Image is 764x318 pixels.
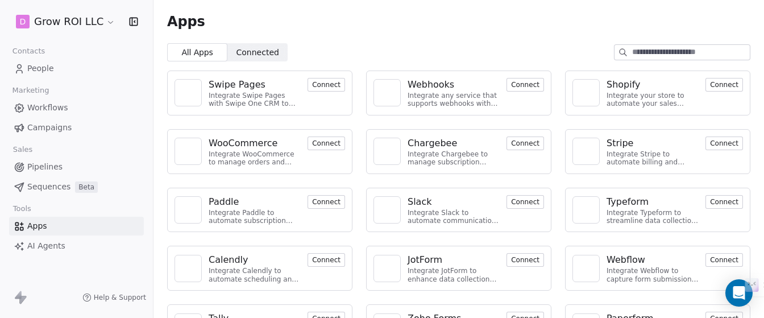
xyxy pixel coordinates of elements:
button: DGrow ROI LLC [14,12,118,31]
a: Apps [9,217,144,236]
span: Campaigns [27,122,72,134]
a: NA [175,255,202,282]
a: Swipe Pages [209,78,301,92]
a: Calendly [209,253,301,267]
a: Connect [506,254,544,265]
a: NA [373,79,401,106]
div: Integrate WooCommerce to manage orders and customer data [209,150,301,167]
img: NA [578,260,595,277]
a: Connect [308,79,345,90]
img: NA [379,143,396,160]
img: NA [379,201,396,218]
div: Integrate Calendly to automate scheduling and event management. [209,267,301,283]
a: NA [175,196,202,224]
button: Connect [308,195,345,209]
a: Connect [506,138,544,148]
div: Typeform [607,195,649,209]
div: Integrate Typeform to streamline data collection and customer engagement. [607,209,699,225]
div: Integrate Chargebee to manage subscription billing and customer data. [408,150,500,167]
a: Shopify [607,78,699,92]
div: Paddle [209,195,239,209]
button: Connect [308,78,345,92]
a: Connect [308,254,345,265]
div: Webhooks [408,78,454,92]
div: Integrate Slack to automate communication and collaboration. [408,209,500,225]
button: Connect [308,253,345,267]
a: Campaigns [9,118,144,137]
a: NA [373,196,401,224]
span: Grow ROI LLC [34,14,103,29]
a: Connect [705,254,743,265]
button: Connect [506,195,544,209]
a: NA [175,79,202,106]
span: Apps [167,13,205,30]
a: Webflow [607,253,699,267]
div: Chargebee [408,137,457,150]
button: Connect [705,253,743,267]
a: Typeform [607,195,699,209]
a: Connect [506,79,544,90]
span: Contacts [7,43,50,60]
div: Swipe Pages [209,78,265,92]
div: Integrate Stripe to automate billing and payments. [607,150,699,167]
span: Sales [8,141,38,158]
a: WooCommerce [209,137,301,150]
div: WooCommerce [209,137,277,150]
button: Connect [506,253,544,267]
img: NA [379,260,396,277]
a: SequencesBeta [9,177,144,196]
div: JotForm [408,253,442,267]
div: Integrate any service that supports webhooks with Swipe One to capture and automate data workflows. [408,92,500,108]
img: NA [578,143,595,160]
button: Connect [705,78,743,92]
button: Connect [705,195,743,209]
a: NA [572,79,600,106]
div: Integrate JotForm to enhance data collection and improve customer engagement. [408,267,500,283]
a: Connect [506,196,544,207]
a: Connect [308,138,345,148]
img: NA [578,84,595,101]
div: Webflow [607,253,645,267]
img: NA [578,201,595,218]
img: NA [379,84,396,101]
button: Connect [506,137,544,150]
a: Paddle [209,195,301,209]
span: Apps [27,220,47,232]
img: NA [180,201,197,218]
a: JotForm [408,253,500,267]
span: Beta [75,181,98,193]
a: Help & Support [82,293,146,302]
a: Chargebee [408,137,500,150]
span: People [27,63,54,75]
button: Connect [705,137,743,150]
div: Stripe [607,137,633,150]
a: NA [175,138,202,165]
span: Sequences [27,181,70,193]
img: NA [180,143,197,160]
button: Connect [506,78,544,92]
span: Workflows [27,102,68,114]
button: Connect [308,137,345,150]
div: Integrate your store to automate your sales process [607,92,699,108]
a: Connect [308,196,345,207]
a: Connect [705,79,743,90]
div: Integrate Webflow to capture form submissions and automate customer engagement. [607,267,699,283]
div: Shopify [607,78,641,92]
a: Webhooks [408,78,500,92]
a: NA [572,138,600,165]
a: NA [572,196,600,224]
span: Marketing [7,82,54,99]
span: D [20,16,26,27]
a: People [9,59,144,78]
a: NA [373,138,401,165]
div: Open Intercom Messenger [725,279,753,307]
span: Connected [236,47,279,59]
div: Slack [408,195,431,209]
a: AI Agents [9,237,144,255]
a: Workflows [9,98,144,117]
a: NA [373,255,401,282]
a: NA [572,255,600,282]
div: Integrate Swipe Pages with Swipe One CRM to capture lead data. [209,92,301,108]
span: Pipelines [27,161,63,173]
a: Pipelines [9,158,144,176]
